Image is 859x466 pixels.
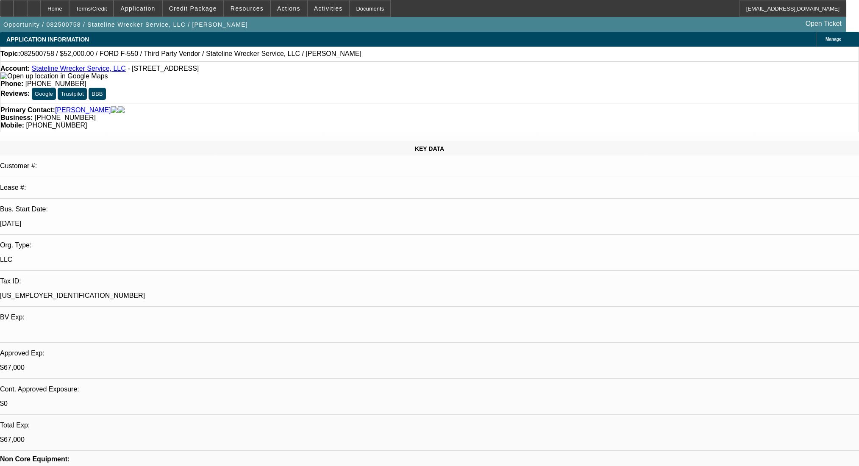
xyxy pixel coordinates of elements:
[32,88,56,100] button: Google
[415,145,444,152] span: KEY DATA
[224,0,270,17] button: Resources
[0,122,24,129] strong: Mobile:
[0,114,33,121] strong: Business:
[163,0,223,17] button: Credit Package
[55,106,111,114] a: [PERSON_NAME]
[308,0,349,17] button: Activities
[58,88,86,100] button: Trustpilot
[25,80,86,87] span: [PHONE_NUMBER]
[826,37,841,42] span: Manage
[128,65,199,72] span: - [STREET_ADDRESS]
[6,36,89,43] span: APPLICATION INFORMATION
[0,72,108,80] img: Open up location in Google Maps
[271,0,307,17] button: Actions
[277,5,300,12] span: Actions
[111,106,118,114] img: facebook-icon.png
[802,17,845,31] a: Open Ticket
[35,114,96,121] span: [PHONE_NUMBER]
[3,21,248,28] span: Opportunity / 082500758 / Stateline Wrecker Service, LLC / [PERSON_NAME]
[118,106,125,114] img: linkedin-icon.png
[0,65,30,72] strong: Account:
[314,5,343,12] span: Activities
[0,106,55,114] strong: Primary Contact:
[114,0,161,17] button: Application
[0,80,23,87] strong: Phone:
[169,5,217,12] span: Credit Package
[26,122,87,129] span: [PHONE_NUMBER]
[32,65,126,72] a: Stateline Wrecker Service, LLC
[0,50,20,58] strong: Topic:
[20,50,361,58] span: 082500758 / $52,000.00 / FORD F-550 / Third Party Vendor / Stateline Wrecker Service, LLC / [PERS...
[89,88,106,100] button: BBB
[231,5,264,12] span: Resources
[0,72,108,80] a: View Google Maps
[120,5,155,12] span: Application
[0,90,30,97] strong: Reviews:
